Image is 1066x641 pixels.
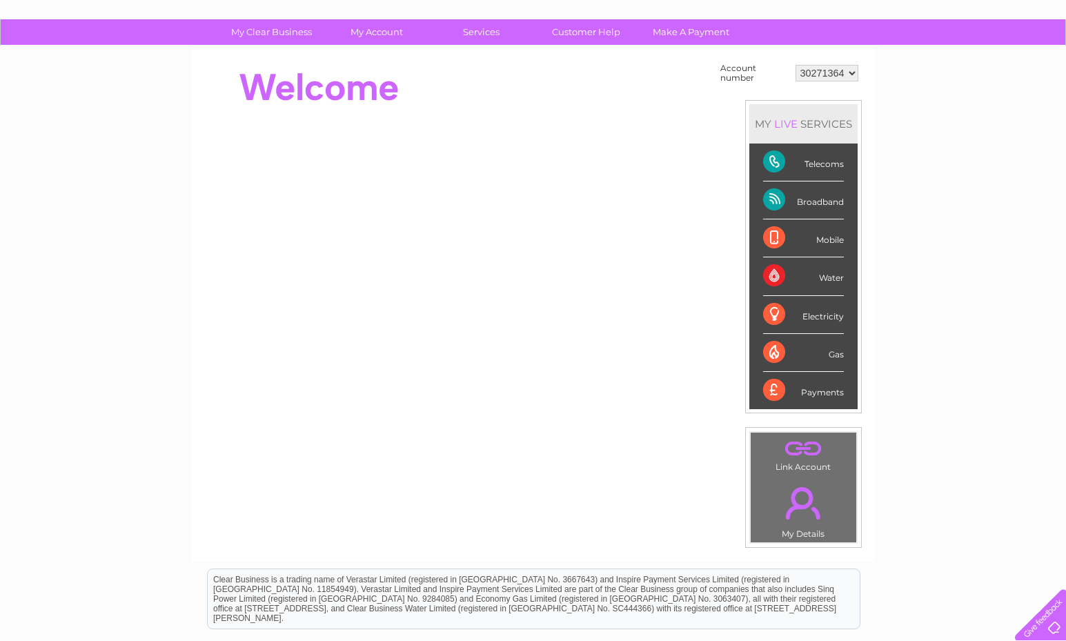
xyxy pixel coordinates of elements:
[424,19,538,45] a: Services
[763,372,844,409] div: Payments
[37,36,108,78] img: logo.png
[946,59,966,69] a: Blog
[763,144,844,181] div: Telecoms
[749,104,858,144] div: MY SERVICES
[750,475,857,543] td: My Details
[750,432,857,475] td: Link Account
[896,59,938,69] a: Telecoms
[215,19,328,45] a: My Clear Business
[763,219,844,257] div: Mobile
[529,19,643,45] a: Customer Help
[763,257,844,295] div: Water
[763,334,844,372] div: Gas
[771,117,800,130] div: LIVE
[763,296,844,334] div: Electricity
[806,7,901,24] a: 0333 014 3131
[717,60,792,86] td: Account number
[858,59,888,69] a: Energy
[1020,59,1053,69] a: Log out
[208,8,860,67] div: Clear Business is a trading name of Verastar Limited (registered in [GEOGRAPHIC_DATA] No. 3667643...
[634,19,748,45] a: Make A Payment
[754,479,853,527] a: .
[763,181,844,219] div: Broadband
[754,436,853,460] a: .
[974,59,1008,69] a: Contact
[319,19,433,45] a: My Account
[823,59,849,69] a: Water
